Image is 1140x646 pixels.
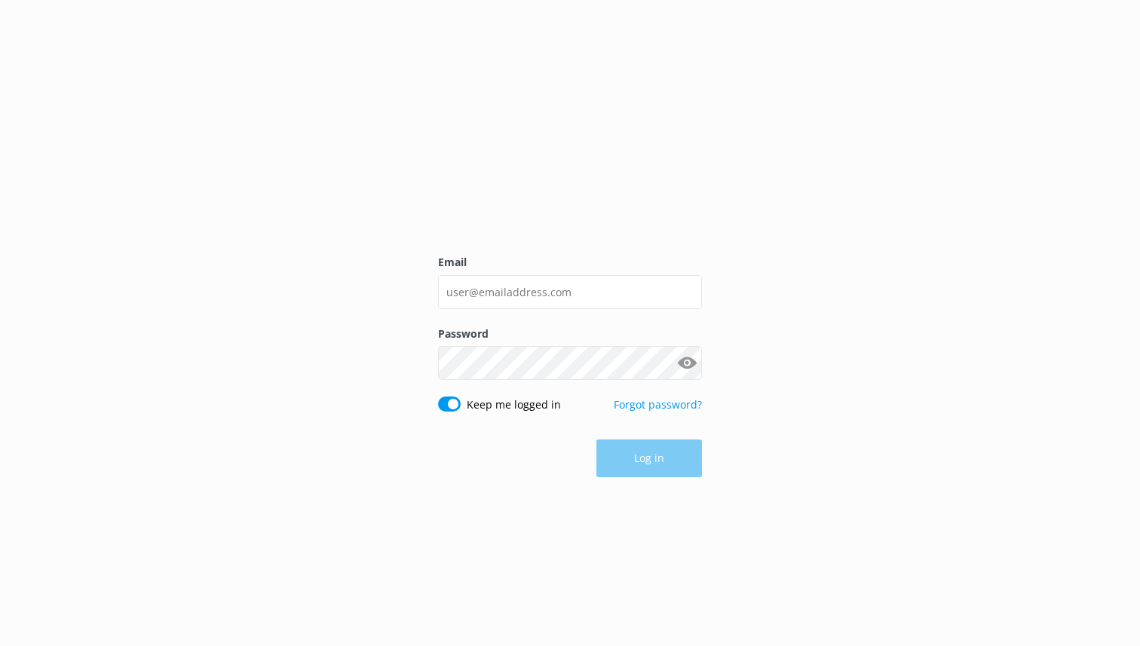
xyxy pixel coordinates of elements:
[614,397,702,412] a: Forgot password?
[672,348,702,378] button: Show password
[438,254,702,271] label: Email
[438,326,702,342] label: Password
[467,396,561,413] label: Keep me logged in
[438,275,702,309] input: user@emailaddress.com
